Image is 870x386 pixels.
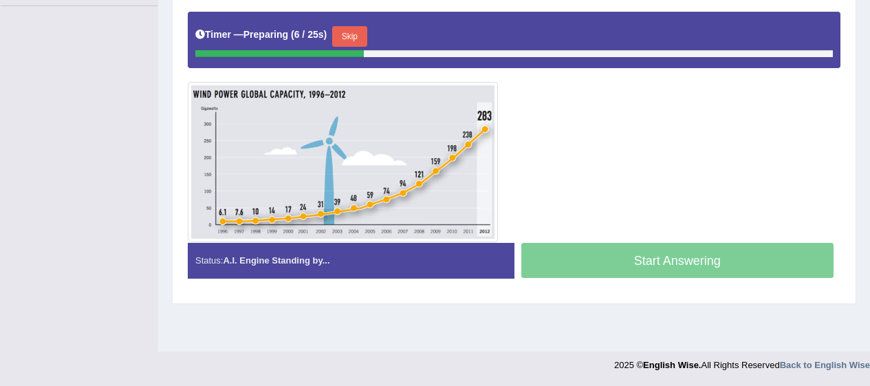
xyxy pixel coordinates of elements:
[188,243,514,278] div: Status:
[223,255,329,266] strong: A.I. Engine Standing by...
[243,29,288,40] b: Preparing
[614,352,870,372] div: 2025 © All Rights Reserved
[324,29,327,40] b: )
[291,29,294,40] b: (
[294,29,324,40] b: 6 / 25s
[780,360,870,370] a: Back to English Wise
[332,26,367,47] button: Skip
[195,30,327,40] h5: Timer —
[643,360,701,370] strong: English Wise.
